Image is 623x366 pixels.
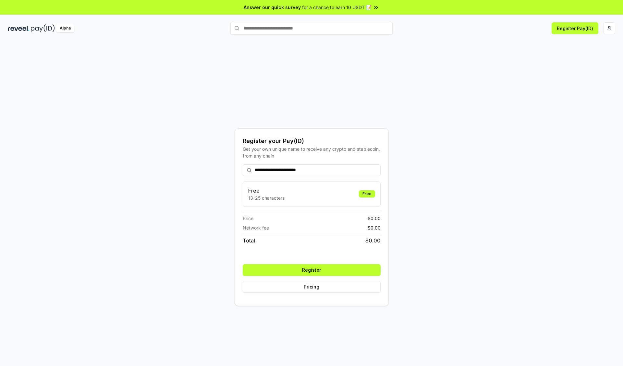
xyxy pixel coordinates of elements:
[243,224,269,231] span: Network fee
[8,24,30,32] img: reveel_dark
[243,281,381,293] button: Pricing
[243,237,255,244] span: Total
[365,237,381,244] span: $ 0.00
[244,4,301,11] span: Answer our quick survey
[243,136,381,146] div: Register your Pay(ID)
[368,224,381,231] span: $ 0.00
[552,22,598,34] button: Register Pay(ID)
[243,264,381,276] button: Register
[368,215,381,222] span: $ 0.00
[302,4,372,11] span: for a chance to earn 10 USDT 📝
[248,195,285,201] p: 13-25 characters
[243,146,381,159] div: Get your own unique name to receive any crypto and stablecoin, from any chain
[56,24,74,32] div: Alpha
[31,24,55,32] img: pay_id
[243,215,253,222] span: Price
[248,187,285,195] h3: Free
[359,190,375,197] div: Free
